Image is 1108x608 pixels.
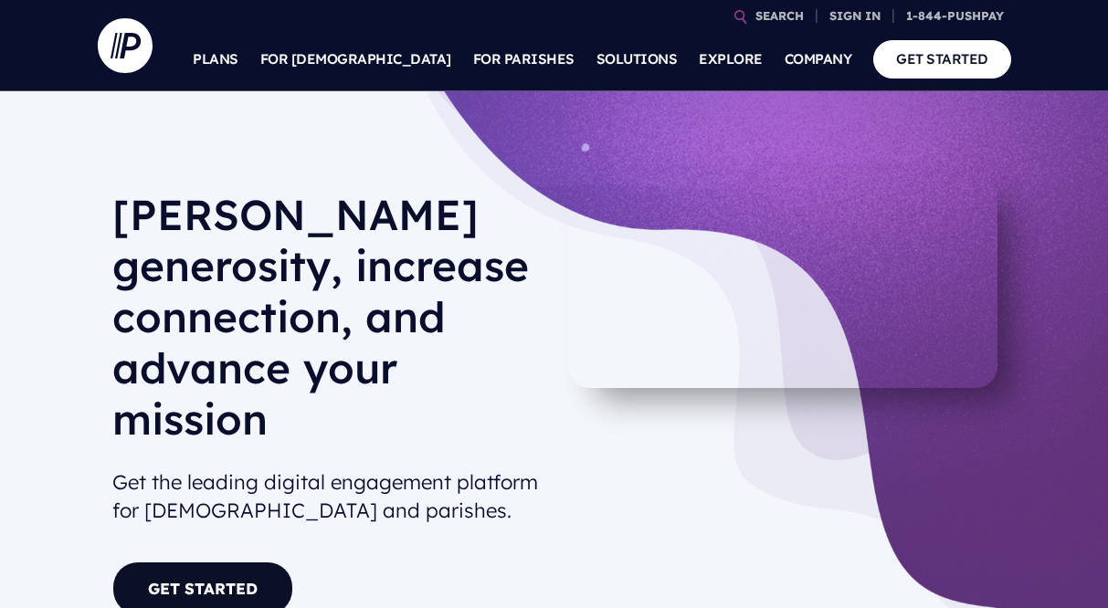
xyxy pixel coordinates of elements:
a: FOR [DEMOGRAPHIC_DATA] [260,27,451,91]
h2: Get the leading digital engagement platform for [DEMOGRAPHIC_DATA] and parishes. [112,461,540,532]
a: COMPANY [785,27,852,91]
a: EXPLORE [699,27,763,91]
h1: [PERSON_NAME] generosity, increase connection, and advance your mission [112,189,540,459]
a: PLANS [193,27,238,91]
a: GET STARTED [873,40,1011,78]
a: SOLUTIONS [596,27,678,91]
a: FOR PARISHES [473,27,575,91]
